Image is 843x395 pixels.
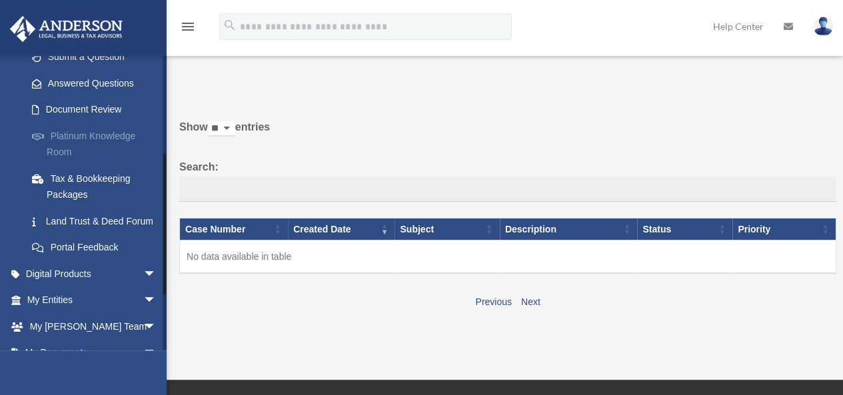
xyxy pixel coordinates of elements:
[9,340,177,366] a: My Documentsarrow_drop_down
[732,218,836,240] th: Priority: activate to sort column ascending
[208,121,235,137] select: Showentries
[395,218,499,240] th: Subject: activate to sort column ascending
[9,287,177,314] a: My Entitiesarrow_drop_down
[19,70,170,97] a: Answered Questions
[19,97,177,123] a: Document Review
[223,18,237,33] i: search
[500,218,638,240] th: Description: activate to sort column ascending
[813,17,833,36] img: User Pic
[6,16,127,42] img: Anderson Advisors Platinum Portal
[180,240,836,274] td: No data available in table
[143,260,170,288] span: arrow_drop_down
[288,218,395,240] th: Created Date: activate to sort column ascending
[179,158,836,202] label: Search:
[179,118,836,150] label: Show entries
[143,313,170,340] span: arrow_drop_down
[19,123,177,165] a: Platinum Knowledge Room
[9,313,177,340] a: My [PERSON_NAME] Teamarrow_drop_down
[19,234,177,261] a: Portal Feedback
[180,23,196,35] a: menu
[19,44,177,71] a: Submit a Question
[180,218,289,240] th: Case Number: activate to sort column ascending
[475,296,511,307] a: Previous
[143,287,170,314] span: arrow_drop_down
[143,340,170,367] span: arrow_drop_down
[9,260,177,287] a: Digital Productsarrow_drop_down
[521,296,540,307] a: Next
[19,165,177,208] a: Tax & Bookkeeping Packages
[180,19,196,35] i: menu
[179,177,836,202] input: Search:
[19,208,177,234] a: Land Trust & Deed Forum
[637,218,732,240] th: Status: activate to sort column ascending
